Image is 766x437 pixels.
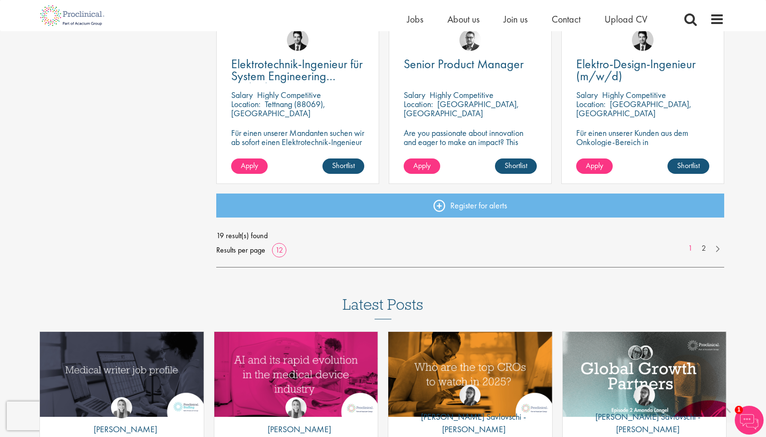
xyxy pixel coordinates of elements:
[697,243,711,254] a: 2
[576,128,709,174] p: Für einen unserer Kunden aus dem Onkologie-Bereich in [GEOGRAPHIC_DATA] suchen wir ab sofort eine...
[632,29,654,51] img: Thomas Wenig
[495,158,537,174] a: Shortlist
[40,332,204,417] img: Medical writer job profile
[404,98,433,109] span: Location:
[40,332,204,417] a: Link to a post
[459,385,481,406] img: Theodora Savlovschi - Wicks
[231,98,260,109] span: Location:
[459,29,481,51] img: Niklas Kaminski
[404,158,440,174] a: Apply
[447,13,480,25] a: About us
[576,158,613,174] a: Apply
[504,13,528,25] a: Join us
[272,245,286,255] a: 12
[287,29,309,51] img: Thomas Wenig
[735,406,743,414] span: 1
[576,89,598,100] span: Salary
[285,397,307,418] img: Hannah Burke
[241,160,258,170] span: Apply
[586,160,603,170] span: Apply
[231,98,325,119] p: Tettnang (88069), [GEOGRAPHIC_DATA]
[407,13,423,25] a: Jobs
[231,158,268,174] a: Apply
[634,385,655,406] img: Theodora Savlovschi - Wicks
[7,401,130,430] iframe: reCAPTCHA
[404,98,519,119] p: [GEOGRAPHIC_DATA], [GEOGRAPHIC_DATA]
[404,89,425,100] span: Salary
[322,158,364,174] a: Shortlist
[388,411,552,435] p: [PERSON_NAME] Savlovschi - [PERSON_NAME]
[214,332,378,417] a: Link to a post
[404,128,537,174] p: Are you passionate about innovation and eager to make an impact? This remote position allows you ...
[576,56,696,84] span: Elektro-Design-Ingenieur (m/w/d)
[388,332,552,417] a: Link to a post
[214,332,378,417] img: AI and Its Impact on the Medical Device Industry | Proclinical
[231,56,363,96] span: Elektrotechnik-Ingenieur für System Engineering (m/w/d)
[404,56,524,72] span: Senior Product Manager
[388,332,552,417] img: Top 10 CROs 2025 | Proclinical
[86,423,157,436] p: [PERSON_NAME]
[430,89,494,100] p: Highly Competitive
[231,58,364,82] a: Elektrotechnik-Ingenieur für System Engineering (m/w/d)
[231,128,364,165] p: Für einen unserer Mandanten suchen wir ab sofort einen Elektrotechnik-Ingenieur für System Engine...
[552,13,581,25] a: Contact
[216,243,265,257] span: Results per page
[683,243,697,254] a: 1
[605,13,647,25] a: Upload CV
[216,194,725,218] a: Register for alerts
[667,158,709,174] a: Shortlist
[576,98,605,109] span: Location:
[404,58,537,70] a: Senior Product Manager
[735,406,764,435] img: Chatbot
[231,89,253,100] span: Salary
[111,397,132,418] img: Hannah Burke
[216,229,725,243] span: 19 result(s) found
[260,423,331,436] p: [PERSON_NAME]
[576,98,692,119] p: [GEOGRAPHIC_DATA], [GEOGRAPHIC_DATA]
[563,411,727,435] p: [PERSON_NAME] Savlovschi - [PERSON_NAME]
[343,296,423,319] h3: Latest Posts
[576,58,709,82] a: Elektro-Design-Ingenieur (m/w/d)
[563,332,727,417] a: Link to a post
[602,89,666,100] p: Highly Competitive
[257,89,321,100] p: Highly Competitive
[413,160,431,170] span: Apply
